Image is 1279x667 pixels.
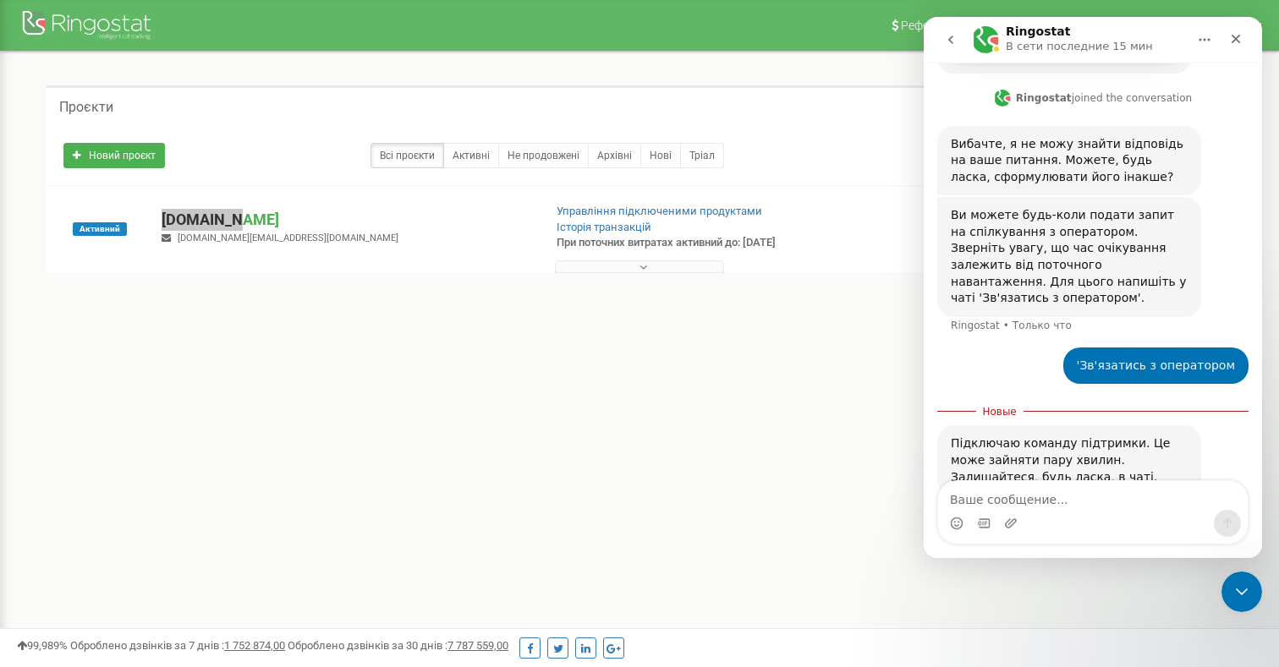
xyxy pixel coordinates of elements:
p: [DOMAIN_NAME] [162,209,529,231]
span: Реферальна програма [901,19,1026,32]
a: Архівні [588,143,641,168]
u: 7 787 559,00 [447,639,508,652]
a: Активні [443,143,499,168]
a: Історія транзакцій [557,221,651,233]
span: Оброблено дзвінків за 7 днів : [70,639,285,652]
h5: Проєкти [59,100,113,115]
p: При поточних витратах активний до: [DATE] [557,235,826,251]
span: Активний [73,222,127,236]
iframe: Intercom live chat [924,17,1262,558]
a: Тріал [680,143,724,168]
span: [DOMAIN_NAME][EMAIL_ADDRESS][DOMAIN_NAME] [178,232,398,243]
a: Не продовжені [498,143,589,168]
a: Всі проєкти [371,143,444,168]
iframe: Intercom live chat [1221,571,1262,612]
a: Нові [640,143,681,168]
u: 1 752 874,00 [224,639,285,652]
a: Новий проєкт [63,143,165,168]
a: Управління підключеними продуктами [557,205,762,217]
span: Оброблено дзвінків за 30 днів : [288,639,508,652]
span: 99,989% [17,639,68,652]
